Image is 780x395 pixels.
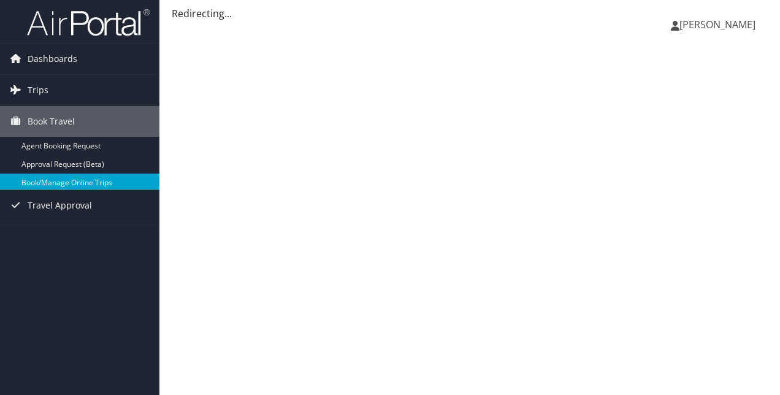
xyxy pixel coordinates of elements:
span: Trips [28,75,48,105]
span: Book Travel [28,106,75,137]
div: Redirecting... [172,6,768,21]
a: [PERSON_NAME] [671,6,768,43]
span: Travel Approval [28,190,92,221]
img: airportal-logo.png [27,8,150,37]
span: Dashboards [28,44,77,74]
span: [PERSON_NAME] [679,18,755,31]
